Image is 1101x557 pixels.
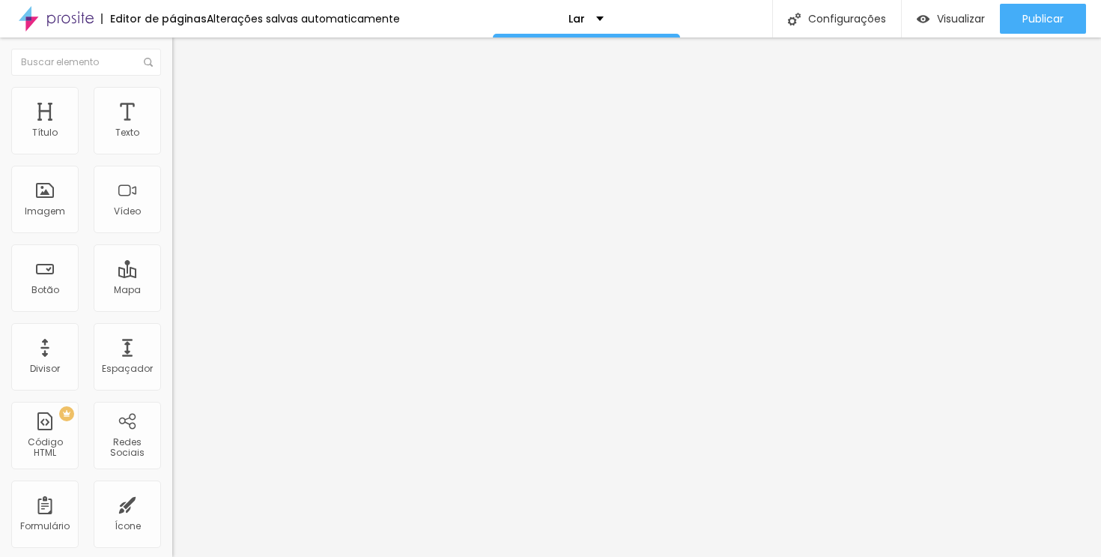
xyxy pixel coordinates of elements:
font: Editor de páginas [110,11,207,26]
font: Ícone [115,520,141,532]
font: Formulário [20,520,70,532]
font: Mapa [114,283,141,296]
font: Botão [31,283,59,296]
iframe: Editor [172,37,1101,557]
font: Alterações salvas automaticamente [207,11,400,26]
font: Publicar [1022,11,1064,26]
font: Lar [568,11,585,26]
font: Código HTML [28,436,63,459]
font: Vídeo [114,205,141,217]
img: Ícone [788,13,801,25]
font: Redes Sociais [110,436,145,459]
font: Divisor [30,362,60,375]
button: Publicar [1000,4,1086,34]
font: Configurações [808,11,886,26]
img: view-1.svg [917,13,929,25]
font: Visualizar [937,11,985,26]
button: Visualizar [902,4,1000,34]
font: Espaçador [102,362,153,375]
font: Texto [115,126,139,139]
img: Ícone [144,58,153,67]
font: Título [32,126,58,139]
input: Buscar elemento [11,49,161,76]
font: Imagem [25,205,65,217]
